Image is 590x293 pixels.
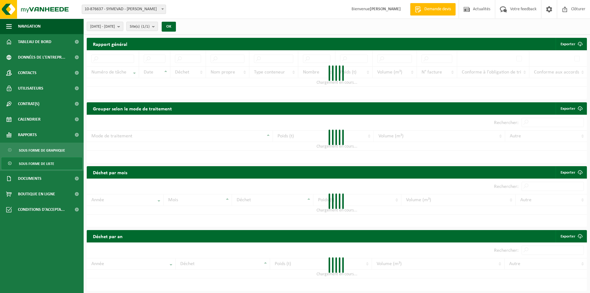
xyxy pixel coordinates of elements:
[19,144,65,156] span: Sous forme de graphique
[19,158,54,170] span: Sous forme de liste
[18,65,37,81] span: Contacts
[370,7,401,11] strong: [PERSON_NAME]
[18,81,43,96] span: Utilisateurs
[87,230,129,242] h2: Déchet par an
[2,144,82,156] a: Sous forme de graphique
[87,38,133,50] h2: Rapport général
[423,6,452,12] span: Demande devis
[18,96,39,112] span: Contrat(s)
[556,166,586,179] a: Exporter
[126,22,158,31] button: Site(s)(1/1)
[18,202,65,217] span: Conditions d'accepta...
[18,127,37,143] span: Rapports
[410,3,456,16] a: Demande devis
[87,166,133,178] h2: Déchet par mois
[162,22,176,32] button: OK
[87,102,178,114] h2: Grouper selon le mode de traitement
[18,19,41,34] span: Navigation
[18,171,42,186] span: Documents
[90,22,115,31] span: [DATE] - [DATE]
[556,102,586,115] a: Exporter
[2,158,82,169] a: Sous forme de liste
[141,24,150,29] count: (1/1)
[130,22,150,31] span: Site(s)
[82,5,166,14] span: 10-876637 - SYMEVAD - EVIN MALMAISON
[18,112,41,127] span: Calendrier
[556,38,586,50] button: Exporter
[18,34,51,50] span: Tableau de bord
[556,230,586,242] a: Exporter
[18,186,55,202] span: Boutique en ligne
[18,50,65,65] span: Données de l'entrepr...
[87,22,123,31] button: [DATE] - [DATE]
